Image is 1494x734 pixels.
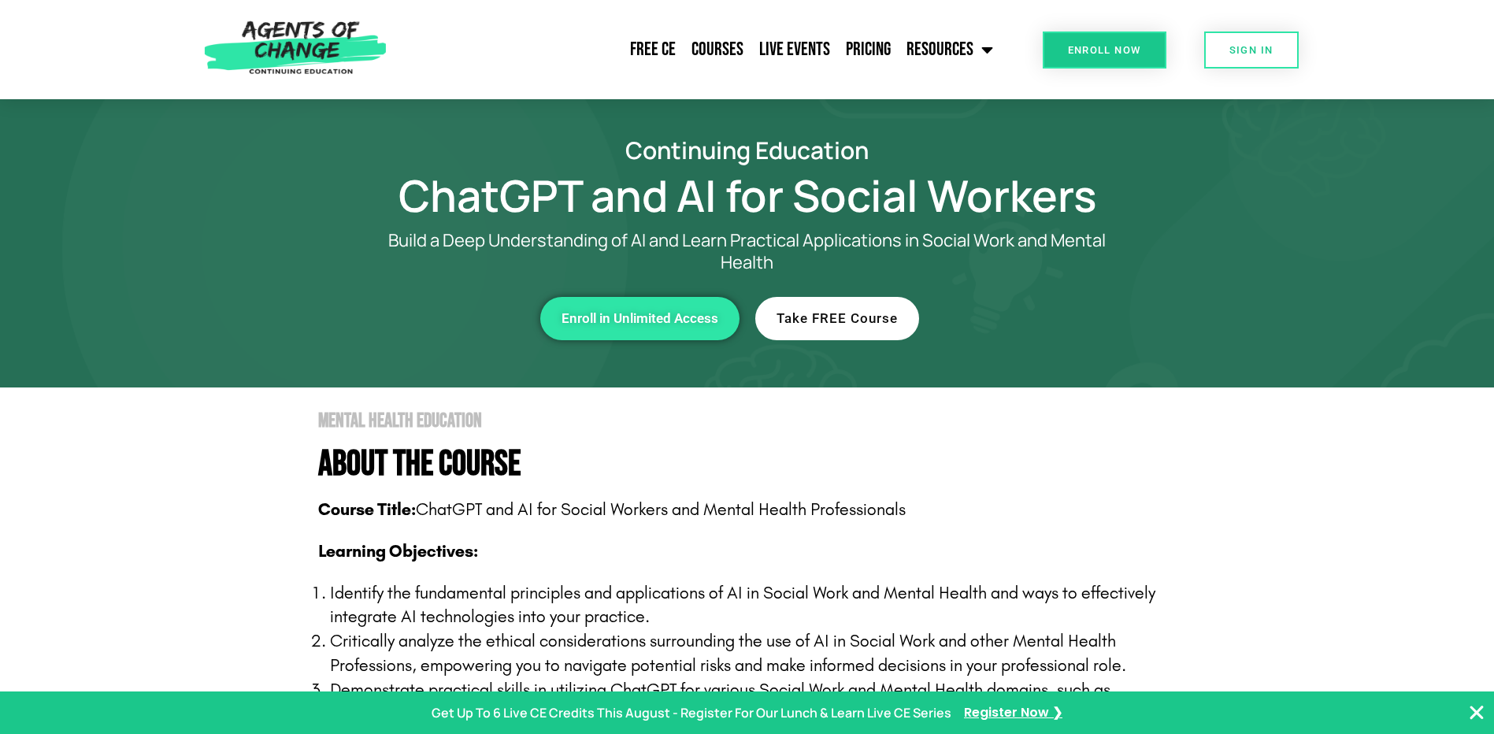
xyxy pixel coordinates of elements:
[684,30,751,69] a: Courses
[755,297,919,340] a: Take FREE Course
[318,498,1196,522] p: ChatGPT and AI for Social Workers and Mental Health Professionals
[838,30,899,69] a: Pricing
[298,177,1196,213] h1: ChatGPT and AI for Social Workers
[330,581,1196,630] p: Identify the fundamental principles and applications of AI in Social Work and Mental Health and w...
[562,312,718,325] span: Enroll in Unlimited Access
[1043,32,1166,69] a: Enroll Now
[298,139,1196,161] h2: Continuing Education
[777,312,898,325] span: Take FREE Course
[622,30,684,69] a: Free CE
[318,447,1196,482] h4: About The Course
[318,541,478,562] b: Learning Objectives:
[1467,703,1486,722] button: Close Banner
[1229,45,1273,55] span: SIGN IN
[330,629,1196,678] p: Critically analyze the ethical considerations surrounding the use of AI in Social Work and other ...
[1204,32,1299,69] a: SIGN IN
[964,702,1062,725] a: Register Now ❯
[361,229,1133,273] p: Build a Deep Understanding of AI and Learn Practical Applications in Social Work and Mental Health
[899,30,1001,69] a: Resources
[318,499,416,520] b: Course Title:
[540,297,740,340] a: Enroll in Unlimited Access
[395,30,1001,69] nav: Menu
[318,411,1196,431] h2: Mental Health Education
[1068,45,1141,55] span: Enroll Now
[751,30,838,69] a: Live Events
[432,702,951,725] p: Get Up To 6 Live CE Credits This August - Register For Our Lunch & Learn Live CE Series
